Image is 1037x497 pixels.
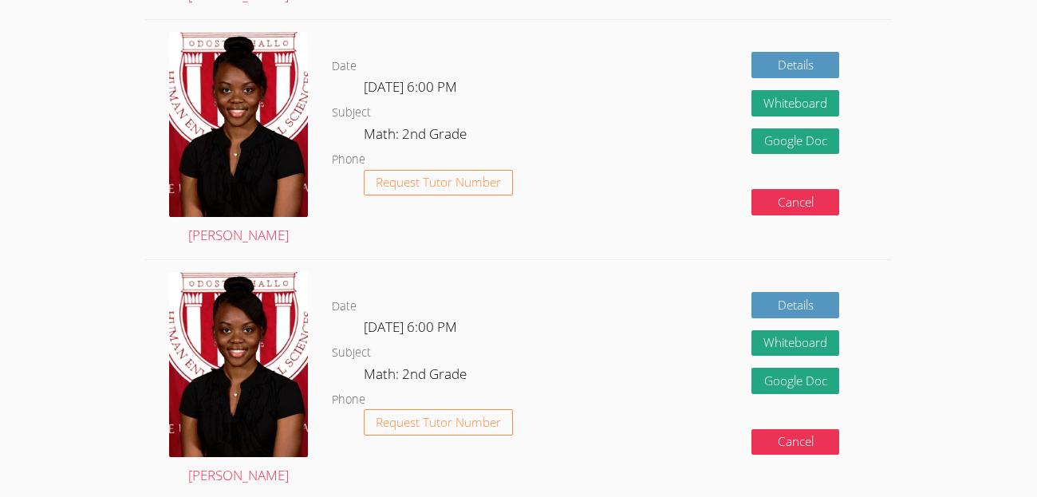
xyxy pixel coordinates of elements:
a: [PERSON_NAME] [169,32,308,247]
a: [PERSON_NAME] [169,272,308,487]
dt: Subject [332,103,371,123]
a: Google Doc [751,368,839,394]
dt: Subject [332,343,371,363]
a: Details [751,52,839,78]
dt: Phone [332,390,365,410]
span: [DATE] 6:00 PM [364,318,457,336]
button: Request Tutor Number [364,409,513,436]
span: Request Tutor Number [376,176,501,188]
button: Cancel [751,189,839,215]
dt: Phone [332,150,365,170]
a: Details [751,292,839,318]
span: Request Tutor Number [376,416,501,428]
button: Request Tutor Number [364,170,513,196]
a: Google Doc [751,128,839,155]
button: Whiteboard [751,330,839,357]
button: Cancel [751,429,839,456]
img: avatar.png [169,272,308,457]
dd: Math: 2nd Grade [364,363,470,390]
dt: Date [332,297,357,317]
dd: Math: 2nd Grade [364,123,470,150]
button: Whiteboard [751,90,839,116]
img: avatar.png [169,32,308,217]
span: [DATE] 6:00 PM [364,77,457,96]
dt: Date [332,57,357,77]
